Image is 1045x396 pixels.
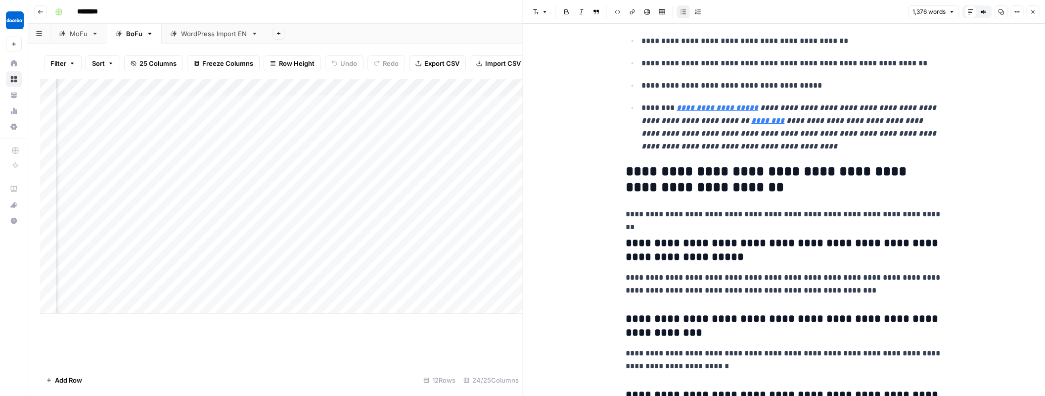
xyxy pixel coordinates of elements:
div: BoFu [126,29,142,39]
a: Your Data [6,87,22,103]
button: Import CSV [470,55,527,71]
div: MoFu [70,29,88,39]
span: Add Row [55,375,82,385]
span: 25 Columns [139,58,177,68]
button: Workspace: Docebo [6,8,22,33]
span: Undo [340,58,357,68]
span: Redo [383,58,399,68]
a: Home [6,55,22,71]
span: Freeze Columns [202,58,253,68]
span: Import CSV [485,58,521,68]
div: 12 Rows [419,372,459,388]
span: 1,376 words [912,7,946,16]
button: Freeze Columns [187,55,260,71]
span: Filter [50,58,66,68]
div: WordPress Import EN [181,29,247,39]
a: Settings [6,119,22,135]
button: Help + Support [6,213,22,229]
a: BoFu [107,24,162,44]
div: What's new? [6,198,21,212]
span: Sort [92,58,105,68]
button: Filter [44,55,82,71]
div: 24/25 Columns [459,372,523,388]
button: Row Height [264,55,321,71]
button: 25 Columns [124,55,183,71]
button: Add Row [40,372,88,388]
a: MoFu [50,24,107,44]
a: AirOps Academy [6,181,22,197]
button: Sort [86,55,120,71]
a: Usage [6,103,22,119]
a: WordPress Import EN [162,24,267,44]
a: Browse [6,71,22,87]
button: Undo [325,55,363,71]
button: Export CSV [409,55,466,71]
button: What's new? [6,197,22,213]
span: Export CSV [424,58,459,68]
span: Row Height [279,58,315,68]
img: Docebo Logo [6,11,24,29]
button: Redo [367,55,405,71]
button: 1,376 words [908,5,959,18]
